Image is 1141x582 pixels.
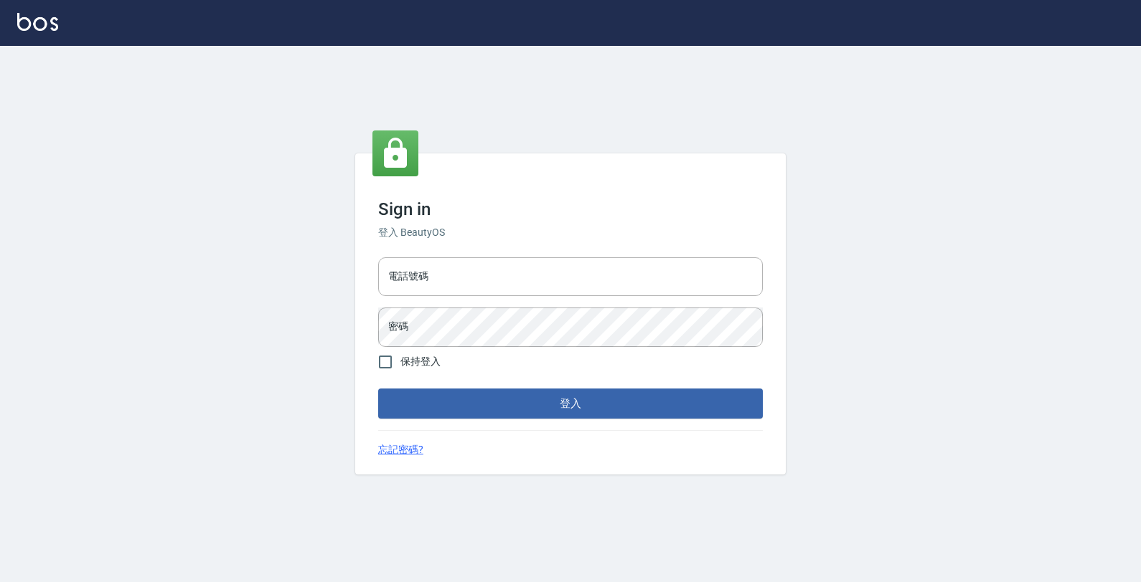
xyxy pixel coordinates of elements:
h3: Sign in [378,199,763,219]
a: 忘記密碼? [378,442,423,457]
h6: 登入 BeautyOS [378,225,763,240]
span: 保持登入 [400,354,441,369]
img: Logo [17,13,58,31]
button: 登入 [378,388,763,419]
